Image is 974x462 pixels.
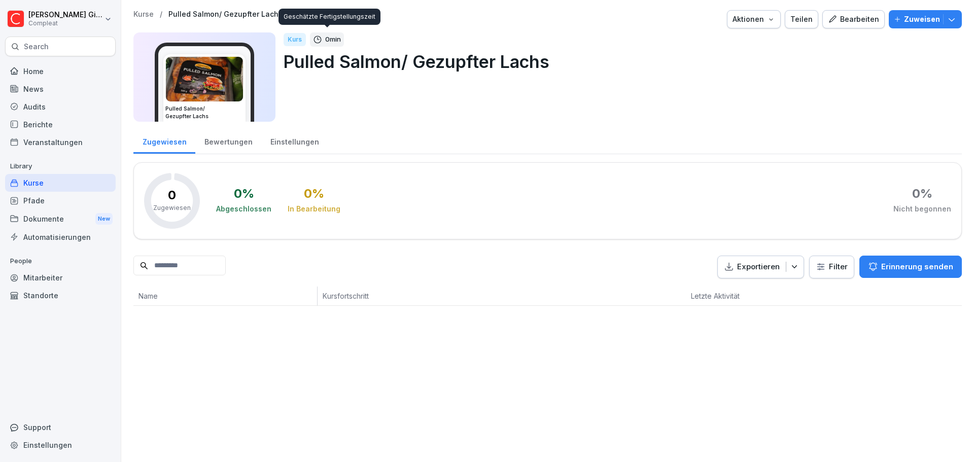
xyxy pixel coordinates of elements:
[5,174,116,192] a: Kurse
[24,42,49,52] p: Search
[323,291,543,301] p: Kursfortschritt
[859,256,962,278] button: Erinnerung senden
[737,261,780,273] p: Exportieren
[889,10,962,28] button: Zuweisen
[153,203,191,212] p: Zugewiesen
[133,10,154,19] a: Kurse
[733,14,775,25] div: Aktionen
[904,14,940,25] p: Zuweisen
[168,189,176,201] p: 0
[5,209,116,228] div: Dokumente
[5,133,116,151] a: Veranstaltungen
[822,10,885,28] button: Bearbeiten
[727,10,781,28] button: Aktionen
[168,10,283,19] a: Pulled Salmon/ Gezupfter Lachs
[5,228,116,246] a: Automatisierungen
[279,9,380,25] div: Geschätzte Fertigstellungszeit
[790,14,813,25] div: Teilen
[166,57,243,101] img: u9aru6m2fo15j3kolrzikttx.png
[304,188,324,200] div: 0 %
[5,436,116,454] a: Einstellungen
[785,10,818,28] button: Teilen
[288,204,340,214] div: In Bearbeitung
[717,256,804,278] button: Exportieren
[5,62,116,80] a: Home
[5,98,116,116] a: Audits
[216,204,271,214] div: Abgeschlossen
[893,204,951,214] div: Nicht begonnen
[95,213,113,225] div: New
[5,418,116,436] div: Support
[28,11,102,19] p: [PERSON_NAME] Gimpel
[691,291,796,301] p: Letzte Aktivität
[5,287,116,304] a: Standorte
[5,209,116,228] a: DokumenteNew
[5,80,116,98] a: News
[325,34,341,45] p: 0 min
[5,253,116,269] p: People
[133,128,195,154] a: Zugewiesen
[261,128,328,154] a: Einstellungen
[5,116,116,133] a: Berichte
[165,105,243,120] h3: Pulled Salmon/ Gezupfter Lachs
[5,192,116,209] a: Pfade
[284,33,306,46] div: Kurs
[160,10,162,19] p: /
[5,158,116,174] p: Library
[234,188,254,200] div: 0 %
[912,188,932,200] div: 0 %
[28,20,102,27] p: Compleat
[5,269,116,287] a: Mitarbeiter
[284,49,954,75] p: Pulled Salmon/ Gezupfter Lachs
[810,256,854,278] button: Filter
[881,261,953,272] p: Erinnerung senden
[195,128,261,154] a: Bewertungen
[828,14,879,25] div: Bearbeiten
[138,291,312,301] p: Name
[816,262,848,272] div: Filter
